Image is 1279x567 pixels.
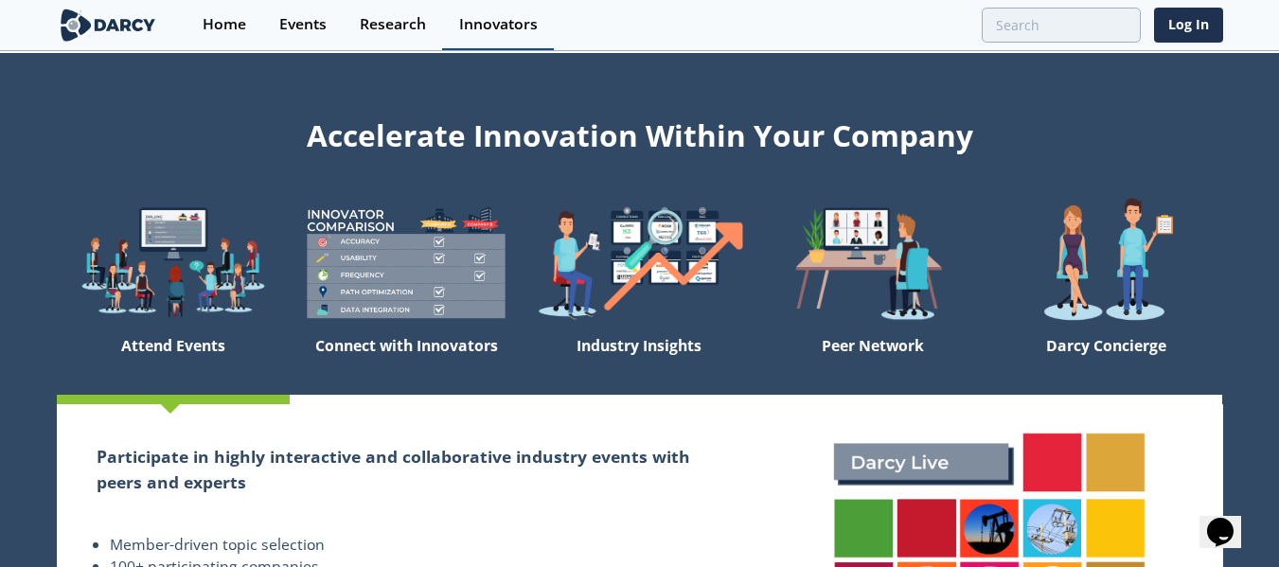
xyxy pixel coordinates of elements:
div: Research [360,17,426,32]
div: Peer Network [756,328,989,395]
a: Log In [1154,8,1223,43]
iframe: chat widget [1199,491,1260,548]
h2: Participate in highly interactive and collaborative industry events with peers and experts [97,444,717,494]
div: Innovators [459,17,538,32]
img: logo-wide.svg [57,9,160,42]
img: welcome-concierge-wide-20dccca83e9cbdbb601deee24fb8df72.png [989,197,1222,328]
div: Connect with Innovators [290,328,523,395]
input: Advanced Search [982,8,1141,43]
div: Home [203,17,246,32]
div: Attend Events [57,328,290,395]
img: welcome-compare-1b687586299da8f117b7ac84fd957760.png [290,197,523,328]
div: Accelerate Innovation Within Your Company [57,106,1223,157]
img: welcome-attend-b816887fc24c32c29d1763c6e0ddb6e6.png [756,197,989,328]
img: welcome-find-a12191a34a96034fcac36f4ff4d37733.png [523,197,755,328]
li: Member-driven topic selection [110,534,717,557]
div: Industry Insights [523,328,755,395]
img: welcome-explore-560578ff38cea7c86bcfe544b5e45342.png [57,197,290,328]
div: Events [279,17,327,32]
div: Darcy Concierge [989,328,1222,395]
